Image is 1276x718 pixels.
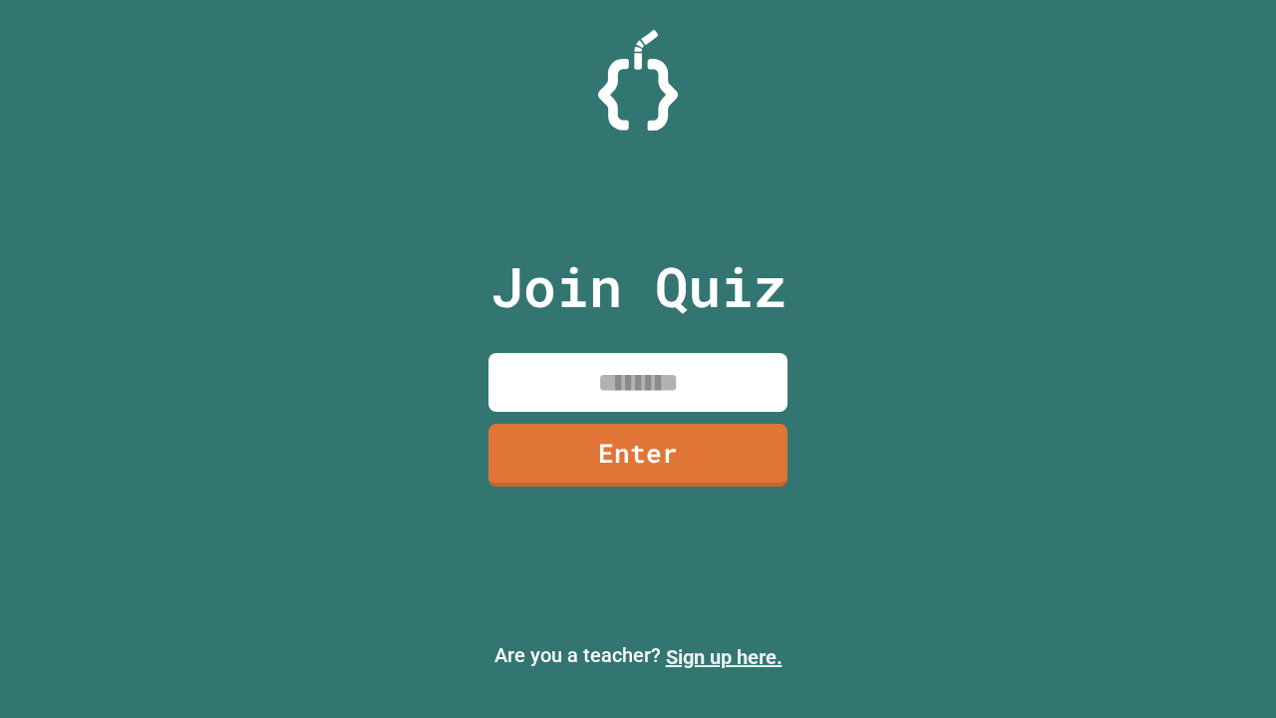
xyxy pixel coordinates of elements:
iframe: chat widget [1192,638,1256,698]
img: Logo.svg [598,30,678,131]
p: Join Quiz [490,245,787,328]
a: Enter [488,424,788,487]
a: Sign up here. [666,645,783,669]
iframe: chat widget [1111,551,1256,636]
p: Are you a teacher? [16,640,1260,672]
